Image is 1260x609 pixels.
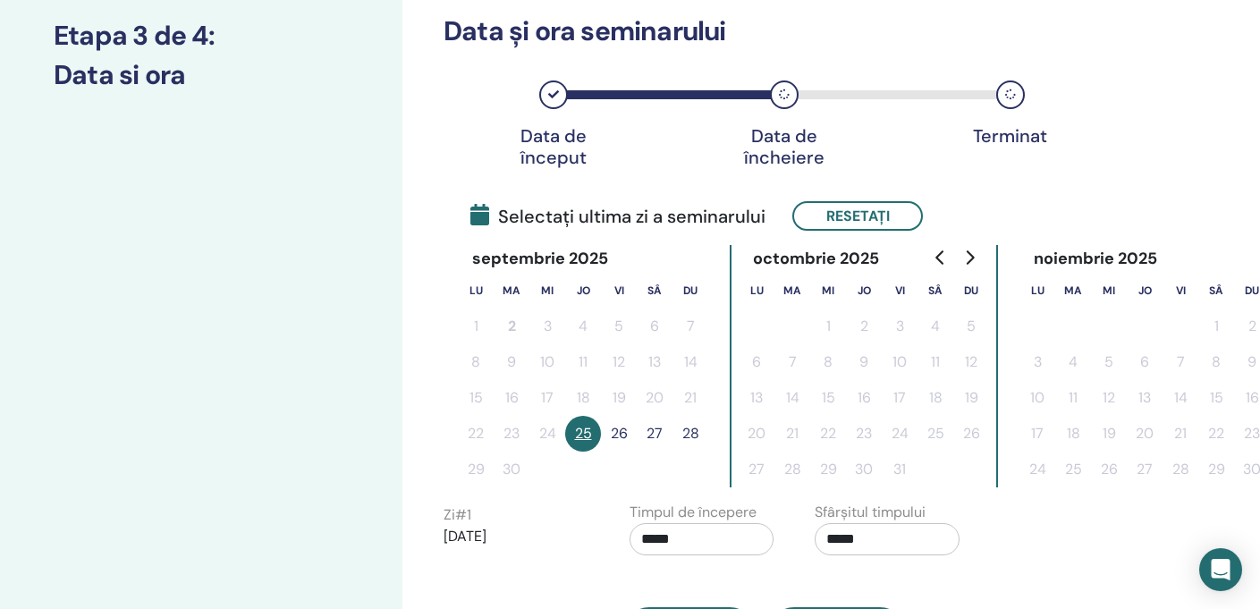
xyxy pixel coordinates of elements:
[918,380,953,416] button: 18
[494,344,529,380] button: 9
[774,416,810,452] button: 21
[918,416,953,452] button: 25
[918,344,953,380] button: 11
[953,344,989,380] button: 12
[1198,273,1234,309] th: sâmbătă
[774,452,810,487] button: 28
[637,273,672,309] th: sâmbătă
[953,309,989,344] button: 5
[882,452,918,487] button: 31
[54,20,349,52] h3: Etapa 3 de 4 :
[739,273,774,309] th: luni
[1091,344,1127,380] button: 5
[966,125,1055,147] div: Terminat
[529,273,565,309] th: miercuri
[1163,273,1198,309] th: vineri
[846,416,882,452] button: 23
[494,273,529,309] th: marți
[955,240,984,275] button: Go to next month
[1091,273,1127,309] th: miercuri
[810,344,846,380] button: 8
[1198,380,1234,416] button: 15
[672,344,708,380] button: 14
[846,273,882,309] th: joi
[918,273,953,309] th: sâmbătă
[1055,452,1091,487] button: 25
[1091,380,1127,416] button: 12
[1019,416,1055,452] button: 17
[54,59,349,91] h3: Data si ora
[444,526,588,547] p: [DATE]
[846,344,882,380] button: 9
[1019,344,1055,380] button: 3
[810,452,846,487] button: 29
[846,309,882,344] button: 2
[1019,380,1055,416] button: 10
[1055,416,1091,452] button: 18
[1055,380,1091,416] button: 11
[565,309,601,344] button: 4
[810,380,846,416] button: 15
[1019,245,1172,273] div: noiembrie 2025
[1127,273,1163,309] th: joi
[739,380,774,416] button: 13
[672,416,708,452] button: 28
[529,309,565,344] button: 3
[882,344,918,380] button: 10
[529,380,565,416] button: 17
[774,380,810,416] button: 14
[815,502,926,523] label: Sfârșitul timpului
[494,380,529,416] button: 16
[637,309,672,344] button: 6
[739,416,774,452] button: 20
[1163,416,1198,452] button: 21
[444,504,471,526] label: Zi # 1
[529,416,565,452] button: 24
[846,380,882,416] button: 16
[458,273,494,309] th: luni
[637,380,672,416] button: 20
[637,344,672,380] button: 13
[458,416,494,452] button: 22
[953,380,989,416] button: 19
[601,309,637,344] button: 5
[1055,344,1091,380] button: 4
[601,273,637,309] th: vineri
[1127,416,1163,452] button: 20
[1198,452,1234,487] button: 29
[494,309,529,344] button: 2
[458,380,494,416] button: 15
[565,273,601,309] th: joi
[601,416,637,452] button: 26
[1163,380,1198,416] button: 14
[458,245,623,273] div: septembrie 2025
[846,452,882,487] button: 30
[470,203,765,230] span: Selectați ultima zi a seminarului
[882,416,918,452] button: 24
[630,502,757,523] label: Timpul de începere
[1055,273,1091,309] th: marți
[774,344,810,380] button: 7
[565,380,601,416] button: 18
[739,452,774,487] button: 27
[1198,344,1234,380] button: 8
[953,416,989,452] button: 26
[494,452,529,487] button: 30
[672,309,708,344] button: 7
[509,125,598,168] div: Data de început
[792,201,923,231] button: Resetați
[1198,416,1234,452] button: 22
[444,15,1085,47] h3: Data și ora seminarului
[1127,344,1163,380] button: 6
[1091,416,1127,452] button: 19
[637,416,672,452] button: 27
[458,309,494,344] button: 1
[458,452,494,487] button: 29
[458,344,494,380] button: 8
[953,273,989,309] th: duminică
[1198,309,1234,344] button: 1
[494,416,529,452] button: 23
[918,309,953,344] button: 4
[601,344,637,380] button: 12
[672,273,708,309] th: duminică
